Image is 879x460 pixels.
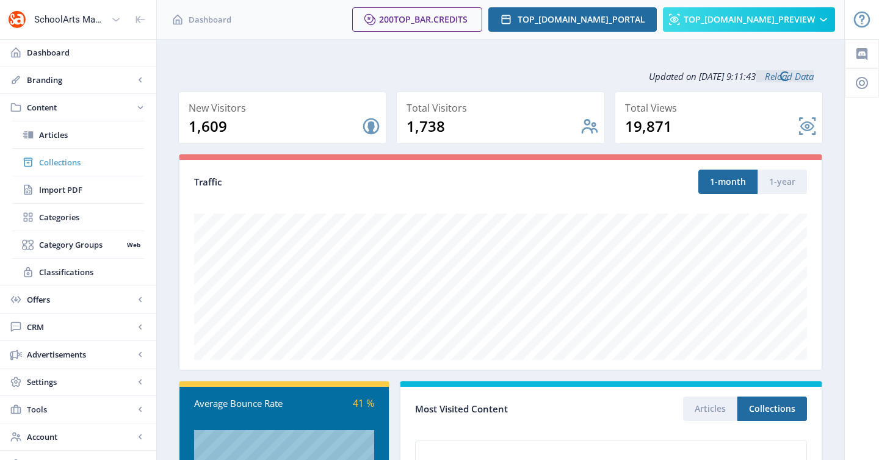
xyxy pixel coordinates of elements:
[663,7,835,32] button: TOP_[DOMAIN_NAME]_PREVIEW
[189,13,231,26] span: Dashboard
[27,74,134,86] span: Branding
[394,13,468,25] span: TOP_BAR.CREDITS
[353,397,374,410] span: 41 %
[698,170,758,194] button: 1-month
[39,156,144,168] span: Collections
[39,211,144,223] span: Categories
[27,403,134,415] span: Tools
[756,70,814,82] a: Reload Data
[407,99,599,117] div: Total Visitors
[737,397,807,421] button: Collections
[189,117,361,136] div: 1,609
[625,117,798,136] div: 19,871
[123,239,144,251] nb-badge: Web
[12,204,144,231] a: Categories
[39,266,144,278] span: Classifications
[27,376,134,388] span: Settings
[189,99,381,117] div: New Visitors
[12,231,144,258] a: Category GroupsWeb
[518,15,645,24] span: TOP_[DOMAIN_NAME]_PORTAL
[178,61,823,92] div: Updated on [DATE] 9:11:43
[27,348,134,361] span: Advertisements
[12,259,144,286] a: Classifications
[194,397,284,411] div: Average Bounce Rate
[415,400,611,419] div: Most Visited Content
[625,99,817,117] div: Total Views
[12,176,144,203] a: Import PDF
[27,101,134,113] span: Content
[12,149,144,176] a: Collections
[352,7,482,32] button: 200TOP_BAR.CREDITS
[12,121,144,148] a: Articles
[27,431,134,443] span: Account
[194,175,501,189] div: Traffic
[407,117,579,136] div: 1,738
[758,170,807,194] button: 1-year
[27,46,146,59] span: Dashboard
[27,293,134,306] span: Offers
[39,129,144,141] span: Articles
[488,7,657,32] button: TOP_[DOMAIN_NAME]_PORTAL
[683,397,737,421] button: Articles
[7,10,27,29] img: properties.app_icon.png
[27,321,134,333] span: CRM
[34,6,106,33] div: SchoolArts Magazine
[684,15,815,24] span: TOP_[DOMAIN_NAME]_PREVIEW
[39,239,123,251] span: Category Groups
[39,184,144,196] span: Import PDF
